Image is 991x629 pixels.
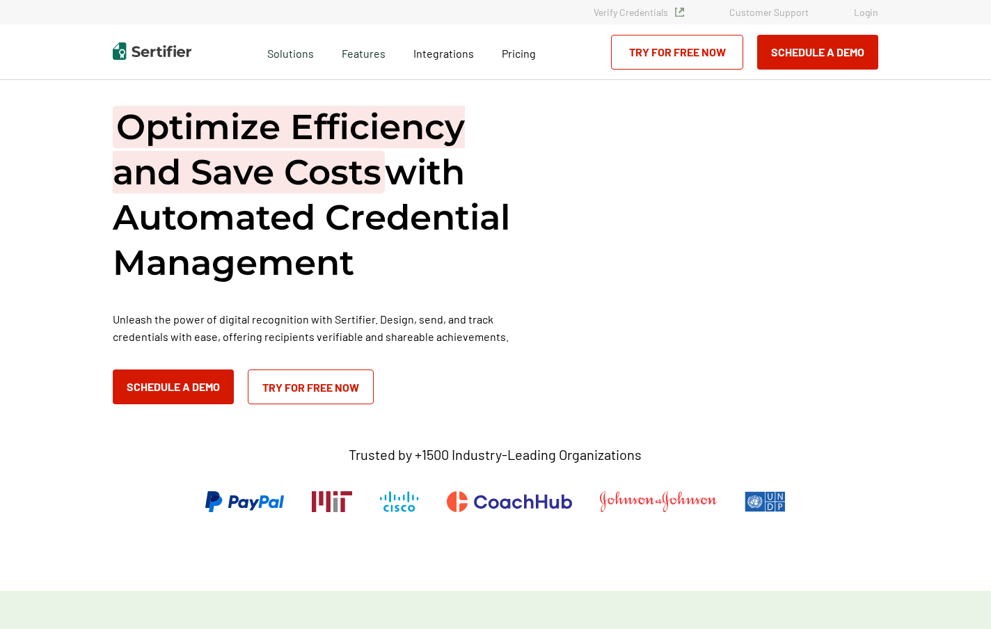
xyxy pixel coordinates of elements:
[502,43,536,61] a: Pricing
[342,43,386,61] span: Features
[113,104,530,285] h1: with Automated Credential Management
[248,369,374,404] a: Try for Free Now
[349,446,642,463] p: Trusted by +1500 Industry-Leading Organizations
[413,43,474,61] a: Integrations
[113,42,191,60] img: Sertifier | Digital Credentialing Platform
[854,6,878,18] a: Login
[113,106,465,193] span: Optimize Efficiency and Save Costs
[675,8,684,17] img: Verified
[267,43,314,61] span: Solutions
[611,35,743,70] a: Try for Free Now
[600,491,717,512] img: Johnson & Johnson
[380,491,419,512] img: Cisco
[729,6,809,18] a: Customer Support
[205,491,284,512] img: PayPal
[113,310,530,345] p: Unleash the power of digital recognition with Sertifier. Design, send, and track credentials with...
[594,6,684,18] a: Verify Credentials
[502,47,536,60] span: Pricing
[312,491,352,512] img: Massachusetts Institute of Technology
[745,491,786,512] img: UNDP
[447,491,572,512] img: CoachHub
[413,47,474,60] span: Integrations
